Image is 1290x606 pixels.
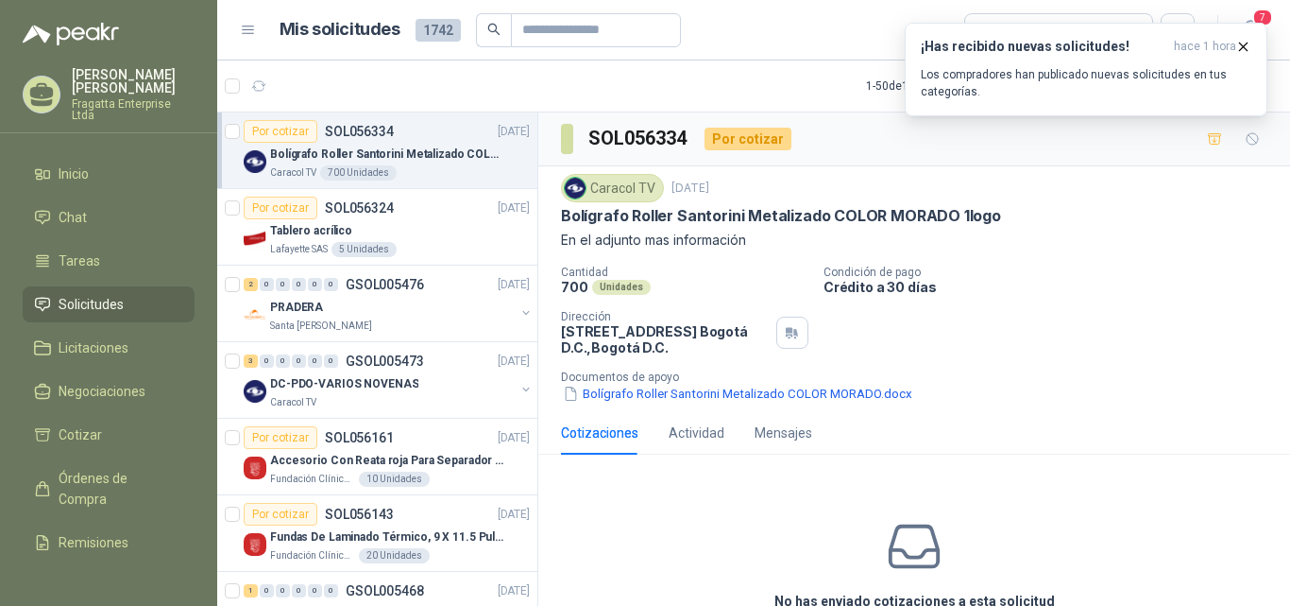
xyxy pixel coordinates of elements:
div: 20 Unidades [359,548,430,563]
h3: ¡Has recibido nuevas solicitudes! [921,39,1166,55]
p: Fundas De Laminado Térmico, 9 X 11.5 Pulgadas [270,528,505,546]
div: 0 [324,355,338,368]
p: SOL056324 [325,201,394,215]
div: 1 - 50 de 1271 [866,71,989,101]
p: GSOL005468 [346,584,424,597]
p: GSOL005476 [346,278,424,291]
p: [DATE] [498,582,530,600]
a: Negociaciones [23,373,195,409]
p: En el adjunto mas información [561,230,1267,251]
div: 700 Unidades [320,165,397,181]
div: 0 [308,278,322,291]
img: Company Logo [244,227,266,250]
div: 0 [324,584,338,597]
a: Remisiones [23,525,195,561]
a: Por cotizarSOL056324[DATE] Company LogoTablero acrílicoLafayette SAS5 Unidades [217,189,537,266]
img: Company Logo [244,303,266,326]
span: Negociaciones [59,381,145,402]
span: 1742 [416,19,461,42]
div: 0 [260,278,274,291]
div: 0 [324,278,338,291]
div: 0 [260,584,274,597]
a: 3 0 0 0 0 0 GSOL005473[DATE] Company LogoDC-PDO-VARIOS NOVENASCaracol TV [244,350,534,410]
p: PRADERA [270,299,323,317]
div: Actividad [669,423,724,443]
a: Tareas [23,243,195,279]
a: Por cotizarSOL056334[DATE] Company LogoBolígrafo Roller Santorini Metalizado COLOR MORADO 1logoCa... [217,113,537,189]
div: Por cotizar [704,128,791,150]
div: 3 [244,355,258,368]
div: 1 [244,584,258,597]
a: Solicitudes [23,286,195,322]
p: [STREET_ADDRESS] Bogotá D.C. , Bogotá D.C. [561,323,769,355]
div: 0 [276,355,290,368]
img: Company Logo [244,150,266,173]
p: 700 [561,279,588,295]
p: [DATE] [498,123,530,141]
p: Caracol TV [270,395,316,410]
span: Órdenes de Compra [59,468,177,510]
button: 7 [1233,13,1267,47]
p: Fragatta Enterprise Ltda [72,98,195,121]
p: Caracol TV [270,165,316,181]
a: Órdenes de Compra [23,460,195,517]
img: Company Logo [244,380,266,403]
span: Remisiones [59,532,128,553]
p: Fundación Clínica Shaio [270,472,355,487]
div: Todas [976,20,1016,41]
p: [DATE] [498,429,530,447]
img: Company Logo [565,178,586,199]
p: [DATE] [671,180,709,198]
span: Chat [59,207,87,228]
div: 0 [308,355,322,368]
span: Solicitudes [59,294,124,315]
a: Chat [23,199,195,235]
span: Tareas [59,251,100,271]
p: Crédito a 30 días [823,279,1282,295]
img: Company Logo [244,457,266,479]
p: Los compradores han publicado nuevas solicitudes en tus categorías. [921,66,1251,100]
img: Logo peakr [23,23,119,45]
img: Company Logo [244,533,266,556]
div: 0 [276,278,290,291]
p: Santa [PERSON_NAME] [270,319,372,334]
button: Bolígrafo Roller Santorini Metalizado COLOR MORADO.docx [561,384,914,404]
span: Licitaciones [59,338,128,358]
div: Caracol TV [561,174,664,202]
div: 10 Unidades [359,472,430,487]
p: [DATE] [498,199,530,217]
p: Accesorio Con Reata roja Para Separador De Fila [270,452,505,470]
p: Bolígrafo Roller Santorini Metalizado COLOR MORADO 1logo [270,146,505,164]
span: search [487,23,501,36]
div: Por cotizar [244,197,317,219]
p: SOL056143 [325,508,394,521]
div: 5 Unidades [331,242,397,257]
p: GSOL005473 [346,355,424,368]
p: SOL056161 [325,431,394,444]
a: 2 0 0 0 0 0 GSOL005476[DATE] Company LogoPRADERASanta [PERSON_NAME] [244,273,534,334]
h3: SOL056334 [588,124,689,153]
p: [PERSON_NAME] [PERSON_NAME] [72,68,195,95]
div: 0 [260,355,274,368]
p: Dirección [561,310,769,323]
p: Tablero acrílico [270,222,352,240]
div: 0 [292,584,306,597]
p: DC-PDO-VARIOS NOVENAS [270,375,418,393]
div: 0 [292,278,306,291]
div: Por cotizar [244,426,317,449]
div: Por cotizar [244,120,317,143]
p: Bolígrafo Roller Santorini Metalizado COLOR MORADO 1logo [561,206,1001,226]
div: 2 [244,278,258,291]
span: Cotizar [59,424,102,445]
p: [DATE] [498,353,530,371]
div: 0 [308,584,322,597]
div: Unidades [592,280,651,295]
div: Mensajes [755,423,812,443]
span: hace 1 hora [1174,39,1236,55]
div: Por cotizar [244,503,317,526]
a: Cotizar [23,417,195,453]
a: Por cotizarSOL056161[DATE] Company LogoAccesorio Con Reata roja Para Separador De FilaFundación C... [217,419,537,495]
div: 0 [292,355,306,368]
span: 7 [1252,9,1273,26]
div: 0 [276,584,290,597]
